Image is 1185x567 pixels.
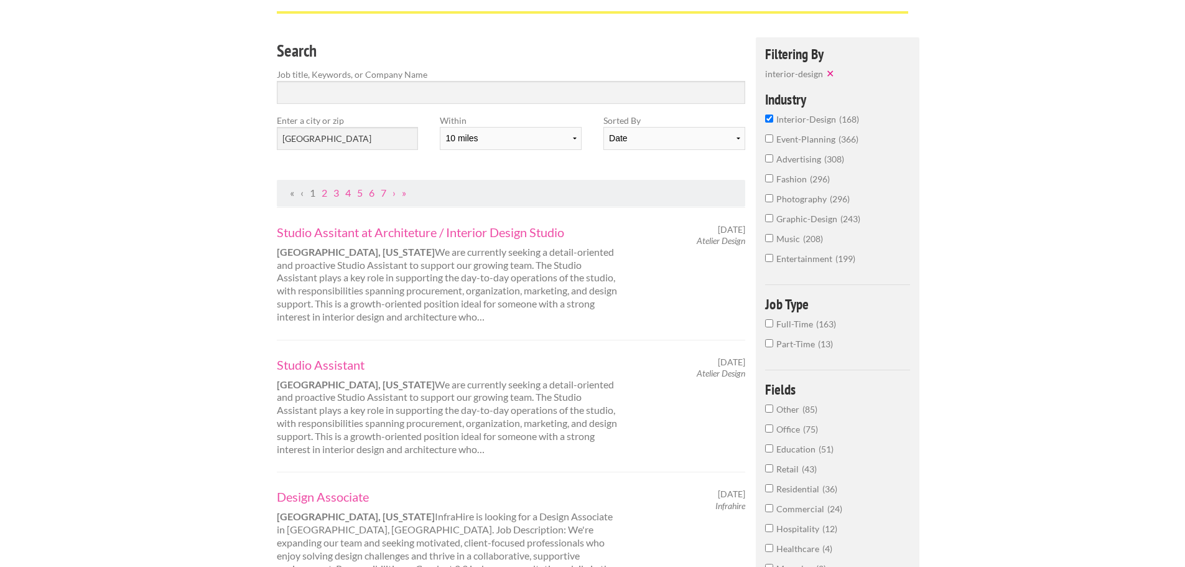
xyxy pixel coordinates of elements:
[277,114,418,127] label: Enter a city or zip
[822,523,837,534] span: 12
[300,187,304,199] span: Previous Page
[718,224,745,235] span: [DATE]
[839,134,858,144] span: 366
[765,115,773,123] input: interior-design168
[776,444,819,454] span: Education
[819,444,834,454] span: 51
[816,319,836,329] span: 163
[776,404,802,415] span: Other
[765,92,910,106] h4: Industry
[765,68,823,79] span: interior-design
[776,233,803,244] span: music
[822,543,832,554] span: 4
[603,127,745,150] select: Sort results by
[277,489,623,505] a: Design Associate
[776,424,803,434] span: Office
[277,246,435,258] strong: [GEOGRAPHIC_DATA], [US_STATE]
[802,464,817,474] span: 43
[835,253,855,264] span: 199
[345,187,351,199] a: Page 4
[765,339,773,347] input: Part-Time13
[776,339,818,349] span: Part-Time
[765,484,773,492] input: Residential36
[802,404,817,415] span: 85
[715,500,745,511] em: Infrahire
[765,214,773,222] input: graphic-design243
[697,235,745,246] em: Atelier Design
[765,524,773,532] input: Hospitality12
[765,405,773,413] input: Other85
[290,187,294,199] span: First Page
[277,81,745,104] input: Search
[357,187,363,199] a: Page 5
[765,464,773,472] input: Retail43
[776,253,835,264] span: entertainment
[277,39,745,63] h3: Search
[322,187,327,199] a: Page 2
[776,319,816,329] span: Full-Time
[765,297,910,311] h4: Job Type
[266,224,634,324] div: We are currently seeking a detail-oriented and proactive Studio Assistant to support our growing ...
[776,523,822,534] span: Hospitality
[277,224,623,240] a: Studio Assitant at Architeture / Interior Design Studio
[277,68,745,81] label: Job title, Keywords, or Company Name
[823,67,840,80] button: ✕
[776,134,839,144] span: event-planning
[402,187,406,199] a: Last Page, Page 17
[822,484,837,494] span: 36
[765,424,773,433] input: Office75
[810,174,830,184] span: 296
[776,213,840,224] span: graphic-design
[381,187,386,199] a: Page 7
[776,484,822,494] span: Residential
[776,504,827,514] span: Commercial
[839,114,859,124] span: 168
[824,154,844,164] span: 308
[776,464,802,474] span: Retail
[765,47,910,61] h4: Filtering By
[840,213,860,224] span: 243
[776,154,824,164] span: advertising
[765,234,773,242] input: music208
[765,504,773,512] input: Commercial24
[697,368,745,378] em: Atelier Design
[765,544,773,552] input: Healthcare4
[440,114,581,127] label: Within
[277,378,435,390] strong: [GEOGRAPHIC_DATA], [US_STATE]
[765,254,773,262] input: entertainment199
[803,424,818,434] span: 75
[277,357,623,373] a: Studio Assistant
[369,187,374,199] a: Page 6
[266,357,634,456] div: We are currently seeking a detail-oriented and proactive Studio Assistant to support our growing ...
[765,319,773,327] input: Full-Time163
[718,489,745,500] span: [DATE]
[827,504,842,514] span: 24
[718,357,745,368] span: [DATE]
[765,382,910,396] h4: Fields
[765,194,773,202] input: photography296
[765,134,773,143] input: event-planning366
[776,194,830,204] span: photography
[803,233,823,244] span: 208
[765,444,773,452] input: Education51
[776,543,822,554] span: Healthcare
[603,114,745,127] label: Sorted By
[393,187,396,199] a: Next Page
[818,339,833,349] span: 13
[277,510,435,522] strong: [GEOGRAPHIC_DATA], [US_STATE]
[830,194,850,204] span: 296
[333,187,339,199] a: Page 3
[765,154,773,162] input: advertising308
[765,174,773,182] input: fashion296
[776,114,839,124] span: interior-design
[776,174,810,184] span: fashion
[310,187,315,199] a: Page 1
